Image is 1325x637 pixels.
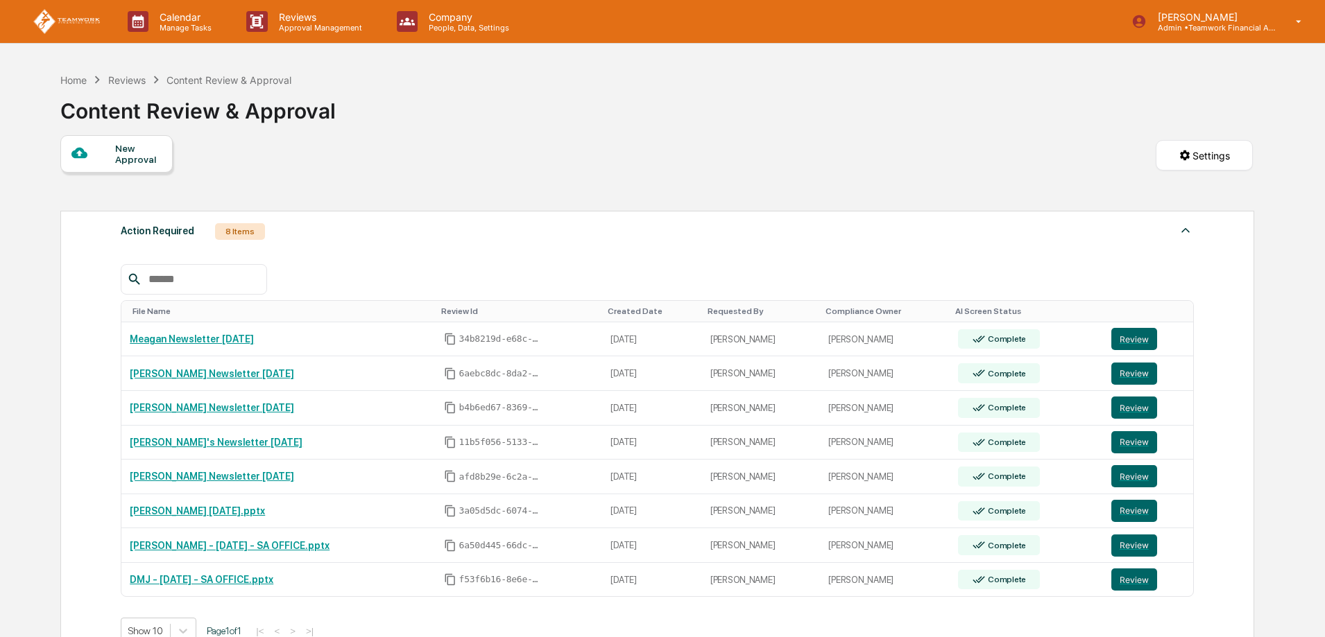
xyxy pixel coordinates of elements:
td: [PERSON_NAME] [820,391,950,426]
p: Calendar [148,11,219,23]
span: 34b8219d-e68c-43d3-b5fa-e17ec5667c8a [459,333,542,344]
span: Copy Id [444,367,456,380]
td: [PERSON_NAME] [702,563,821,597]
td: [DATE] [602,528,702,563]
td: [PERSON_NAME] [702,460,821,494]
td: [DATE] [602,426,702,460]
td: [PERSON_NAME] [820,460,950,494]
a: Review [1111,500,1186,522]
div: Toggle SortBy [955,306,1097,316]
td: [PERSON_NAME] [820,528,950,563]
a: [PERSON_NAME]'s Newsletter [DATE] [130,437,302,448]
td: [PERSON_NAME] [702,356,821,391]
button: Review [1111,328,1157,350]
iframe: Open customer support [1281,591,1318,629]
span: afd8b29e-6c2a-4da8-9e9b-9e341ce3dc3a [459,471,542,482]
div: Complete [985,541,1026,550]
button: Review [1111,465,1157,487]
td: [PERSON_NAME] [702,322,821,357]
td: [PERSON_NAME] [702,494,821,529]
td: [DATE] [602,391,702,426]
a: Review [1111,465,1186,487]
div: Complete [985,506,1026,516]
div: Complete [985,437,1026,447]
span: Copy Id [444,505,456,517]
img: logo [33,9,100,35]
span: f53f6b16-8e6e-454f-8535-547cc065efc5 [459,574,542,585]
td: [DATE] [602,322,702,357]
div: Toggle SortBy [1114,306,1188,316]
td: [DATE] [602,494,702,529]
a: Review [1111,534,1186,557]
div: Complete [985,575,1026,584]
div: Reviews [108,74,146,86]
p: Admin • Teamwork Financial Advisors [1147,23,1276,33]
button: Review [1111,568,1157,591]
a: DMJ - [DATE] - SA OFFICE.pptx [130,574,273,585]
a: [PERSON_NAME] Newsletter [DATE] [130,402,294,413]
button: Review [1111,431,1157,453]
div: Toggle SortBy [826,306,944,316]
span: Copy Id [444,436,456,448]
span: 3a05d5dc-6074-421f-9773-869aec0943e6 [459,505,542,516]
p: Approval Management [268,23,369,33]
span: Copy Id [444,401,456,414]
div: Complete [985,403,1026,412]
td: [PERSON_NAME] [820,322,950,357]
span: Copy Id [444,573,456,586]
div: Toggle SortBy [708,306,815,316]
span: 11b5f056-5133-46a5-9f11-48d5e6f28ac4 [459,437,542,448]
td: [PERSON_NAME] [820,563,950,597]
td: [DATE] [602,356,702,391]
button: > [286,625,300,637]
div: Toggle SortBy [441,306,597,316]
td: [DATE] [602,563,702,597]
a: Review [1111,363,1186,385]
img: caret [1177,222,1194,238]
button: Settings [1156,140,1253,171]
span: Copy Id [444,539,456,552]
td: [PERSON_NAME] [820,494,950,529]
span: Copy Id [444,333,456,345]
div: Home [60,74,87,86]
p: Company [418,11,516,23]
button: Review [1111,500,1157,522]
span: 6a50d445-66dc-4476-8cd0-102db0a89bf9 [459,540,542,551]
a: [PERSON_NAME] Newsletter [DATE] [130,368,294,379]
div: Content Review & Approval [166,74,291,86]
td: [PERSON_NAME] [702,426,821,460]
td: [PERSON_NAME] [820,426,950,460]
td: [PERSON_NAME] [820,356,950,391]
button: Review [1111,363,1157,385]
a: Review [1111,396,1186,419]
a: [PERSON_NAME] - [DATE] - SA OFFICE.pptx [130,540,330,551]
button: < [270,625,284,637]
button: |< [252,625,268,637]
p: Manage Tasks [148,23,219,33]
button: Review [1111,534,1157,557]
div: Complete [985,369,1026,378]
span: Copy Id [444,470,456,482]
td: [PERSON_NAME] [702,528,821,563]
a: Review [1111,328,1186,350]
span: b4b6ed67-8369-4b60-a302-f4e699b9d0cc [459,402,542,413]
a: Meagan Newsletter [DATE] [130,333,254,344]
div: New Approval [115,143,162,165]
p: People, Data, Settings [418,23,516,33]
div: Toggle SortBy [608,306,696,316]
td: [PERSON_NAME] [702,391,821,426]
p: [PERSON_NAME] [1147,11,1276,23]
div: Complete [985,471,1026,481]
div: Action Required [121,222,194,240]
button: >| [302,625,318,637]
a: Review [1111,431,1186,453]
a: Review [1111,568,1186,591]
td: [DATE] [602,460,702,494]
a: [PERSON_NAME] [DATE].pptx [130,505,265,516]
div: Complete [985,334,1026,344]
span: 6aebc8dc-8da2-45ab-b126-cf05745496b8 [459,368,542,379]
p: Reviews [268,11,369,23]
div: Toggle SortBy [132,306,429,316]
div: Content Review & Approval [60,87,336,123]
span: Page 1 of 1 [207,625,241,636]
